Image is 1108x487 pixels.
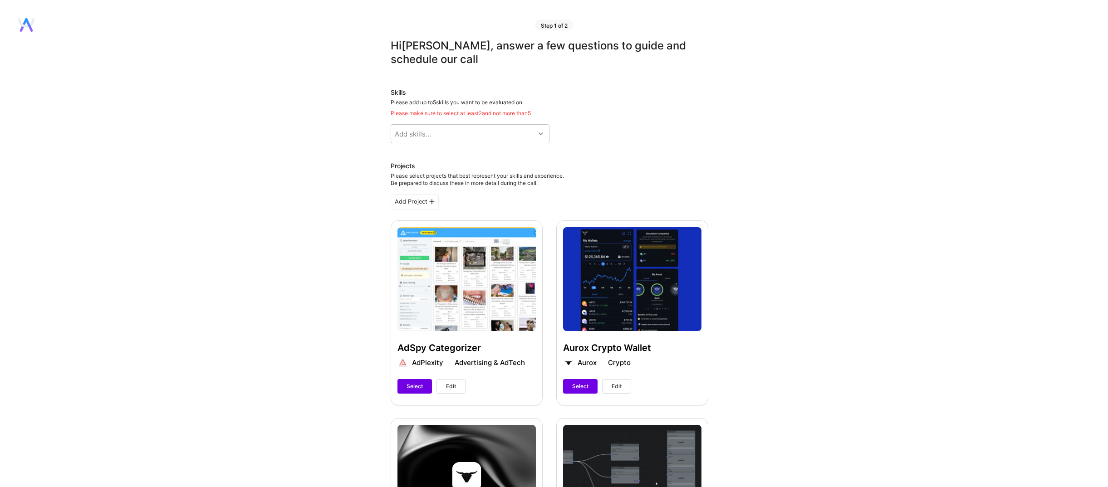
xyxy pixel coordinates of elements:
[391,88,708,97] div: Skills
[391,172,564,187] div: Please select projects that best represent your skills and experience. Be prepared to discuss the...
[391,161,415,170] div: Projects
[539,131,543,136] i: icon Chevron
[563,379,598,394] button: Select
[446,382,456,390] span: Edit
[397,379,432,394] button: Select
[535,19,573,30] div: Step 1 of 2
[612,382,622,390] span: Edit
[391,110,708,117] div: Please make sure to select at least 2 and not more than 5
[602,379,631,394] button: Edit
[391,39,708,66] div: Hi [PERSON_NAME] , answer a few questions to guide and schedule our call
[391,194,439,209] div: Add Project
[429,199,435,205] i: icon PlusBlackFlat
[391,99,708,117] div: Please add up to 5 skills you want to be evaluated on.
[395,129,431,139] div: Add skills...
[407,382,423,390] span: Select
[572,382,588,390] span: Select
[436,379,466,394] button: Edit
